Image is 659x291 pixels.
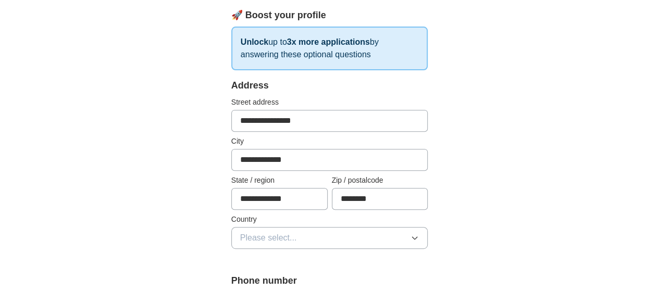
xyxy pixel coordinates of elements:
label: City [231,136,428,147]
label: Country [231,214,428,225]
label: Phone number [231,274,428,288]
strong: 3x more applications [287,37,370,46]
strong: Unlock [241,37,268,46]
label: Street address [231,97,428,108]
label: Zip / postalcode [332,175,428,186]
div: 🚀 Boost your profile [231,8,428,22]
span: Please select... [240,232,297,244]
label: State / region [231,175,328,186]
p: up to by answering these optional questions [231,27,428,70]
button: Please select... [231,227,428,249]
div: Address [231,79,428,93]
